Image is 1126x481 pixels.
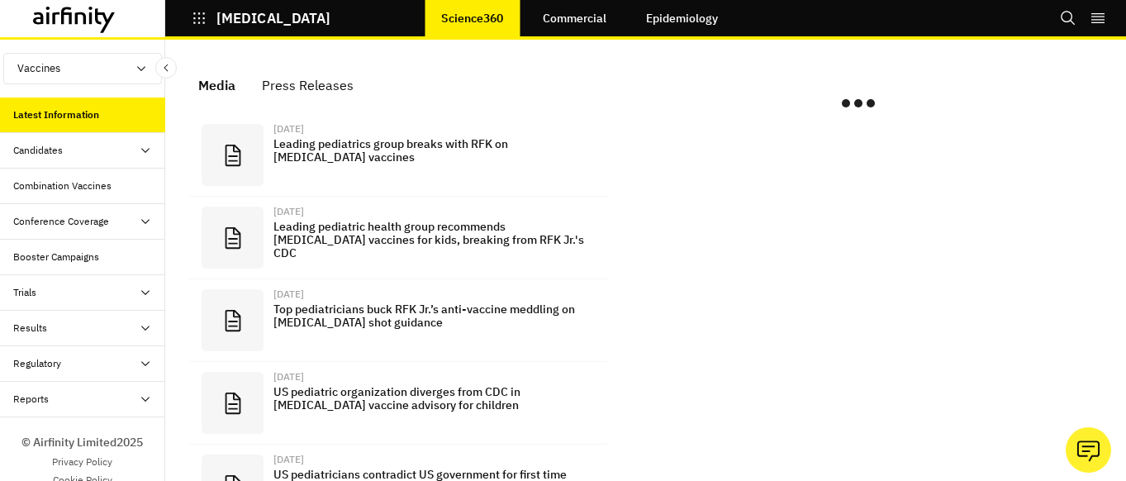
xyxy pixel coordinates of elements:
div: [DATE] [273,372,594,382]
p: US pediatric organization diverges from CDC in [MEDICAL_DATA] vaccine advisory for children [273,385,594,412]
a: [DATE]Leading pediatrics group breaks with RFK on [MEDICAL_DATA] vaccines [188,114,607,197]
p: © Airfinity Limited 2025 [21,434,143,451]
div: Results [13,321,47,336]
div: Candidates [13,143,63,158]
div: [DATE] [273,124,594,134]
button: Vaccines [3,53,162,84]
p: Science360 [441,12,503,25]
a: [DATE]US pediatric organization diverges from CDC in [MEDICAL_DATA] vaccine advisory for children [188,362,607,445]
a: Privacy Policy [52,455,112,469]
button: Search [1060,4,1076,32]
div: Combination Vaccines [13,179,112,193]
div: Press Releases [262,73,354,98]
p: Top pediatricians buck RFK Jr.’s anti-vaccine meddling on [MEDICAL_DATA] shot guidance [273,302,594,329]
div: Trials [13,285,36,300]
div: Regulatory [13,356,61,371]
button: Close Sidebar [155,57,177,79]
button: Ask our analysts [1066,427,1111,473]
div: Media [198,73,235,98]
div: [DATE] [273,455,594,464]
div: Conference Coverage [13,214,109,229]
p: Leading pediatric health group recommends [MEDICAL_DATA] vaccines for kids, breaking from RFK Jr.... [273,220,594,260]
p: Leading pediatrics group breaks with RFK on [MEDICAL_DATA] vaccines [273,137,594,164]
div: [DATE] [273,207,594,217]
a: [DATE]Top pediatricians buck RFK Jr.’s anti-vaccine meddling on [MEDICAL_DATA] shot guidance [188,279,607,362]
div: Reports [13,392,49,407]
div: Booster Campaigns [13,250,99,264]
button: [MEDICAL_DATA] [192,4,330,32]
div: Latest Information [13,107,99,122]
a: [DATE]Leading pediatric health group recommends [MEDICAL_DATA] vaccines for kids, breaking from R... [188,197,607,279]
p: [MEDICAL_DATA] [216,11,330,26]
div: [DATE] [273,289,594,299]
